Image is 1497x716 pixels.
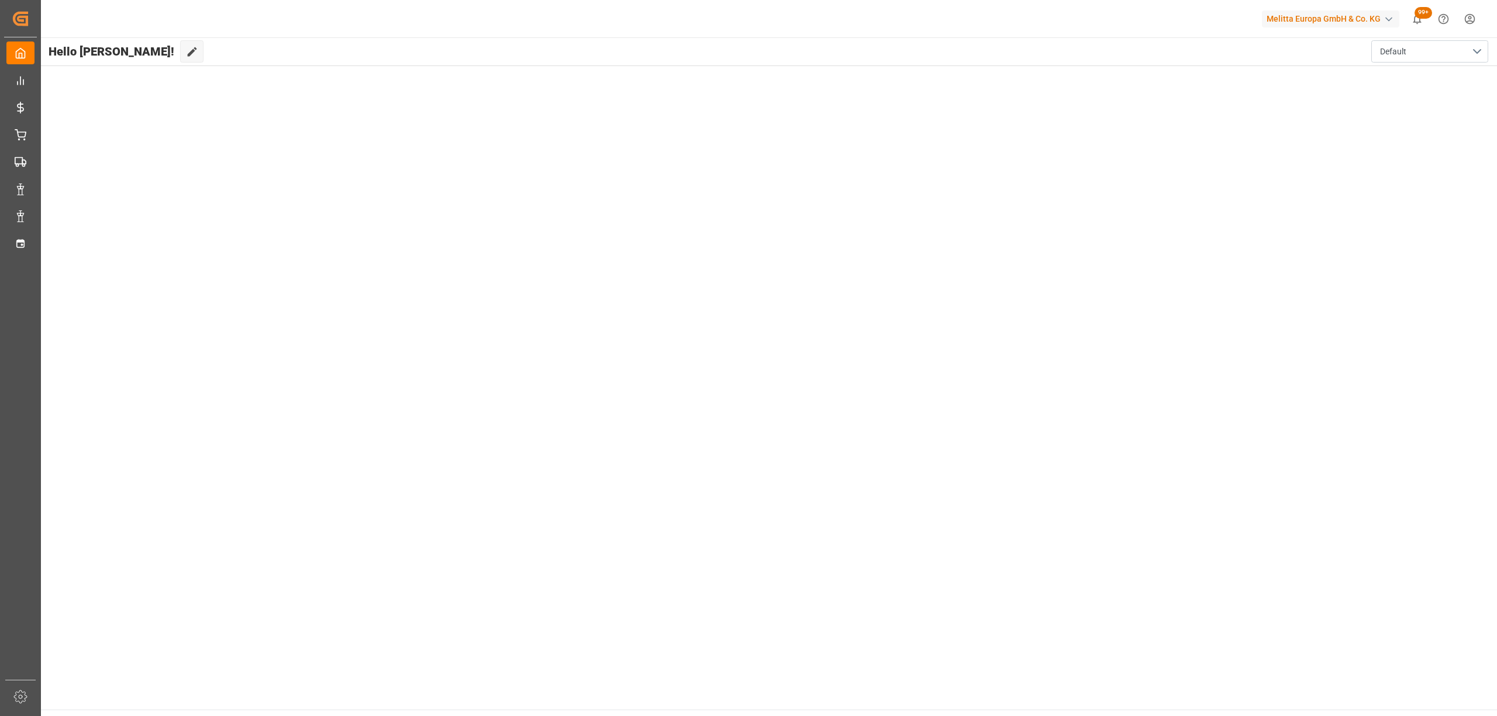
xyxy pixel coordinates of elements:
button: show 100 new notifications [1404,6,1430,32]
span: 99+ [1415,7,1432,19]
button: Help Center [1430,6,1457,32]
span: Hello [PERSON_NAME]! [49,40,174,63]
span: Default [1380,46,1406,58]
div: Melitta Europa GmbH & Co. KG [1262,11,1399,27]
button: Melitta Europa GmbH & Co. KG [1262,8,1404,30]
button: open menu [1371,40,1488,63]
